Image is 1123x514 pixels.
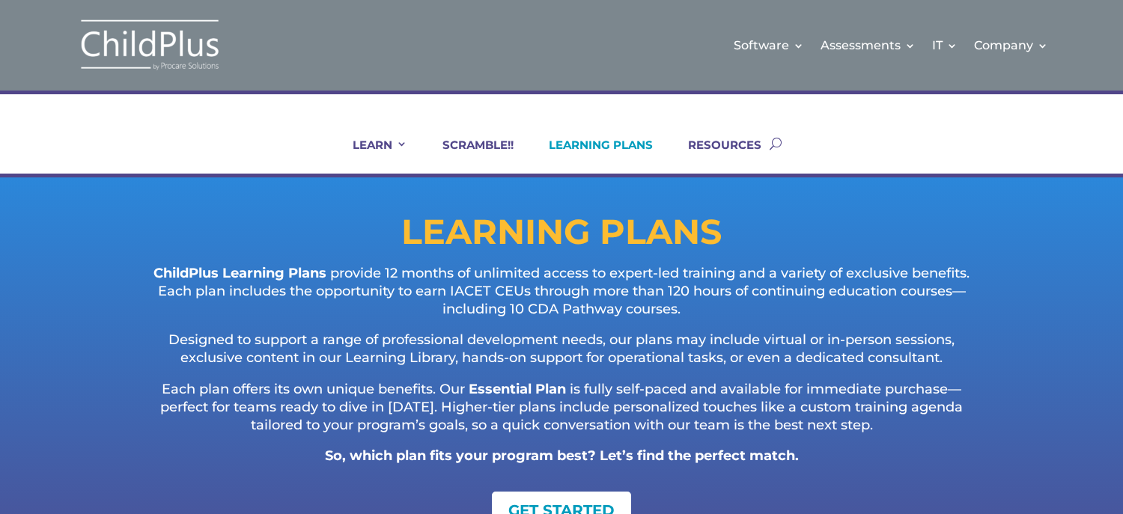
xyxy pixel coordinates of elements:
[821,15,916,76] a: Assessments
[530,138,653,174] a: LEARNING PLANS
[974,15,1048,76] a: Company
[142,381,981,447] p: Each plan offers its own unique benefits. Our is fully self-paced and available for immediate pur...
[334,138,407,174] a: LEARN
[424,138,514,174] a: SCRAMBLE!!
[82,215,1041,257] h1: LEARNING PLANS
[734,15,804,76] a: Software
[669,138,761,174] a: RESOURCES
[469,381,566,397] strong: Essential Plan
[325,447,799,464] strong: So, which plan fits your program best? Let’s find the perfect match.
[142,331,981,381] p: Designed to support a range of professional development needs, our plans may include virtual or i...
[153,265,326,281] strong: ChildPlus Learning Plans
[142,265,981,331] p: provide 12 months of unlimited access to expert-led training and a variety of exclusive benefits....
[932,15,958,76] a: IT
